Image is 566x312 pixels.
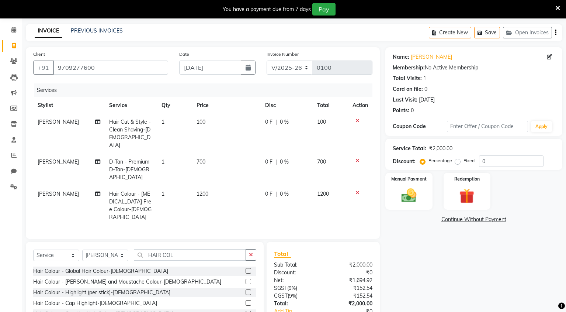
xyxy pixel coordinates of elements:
span: Hair Colour - [MEDICAL_DATA] Free Colour-[DEMOGRAPHIC_DATA] [109,191,152,220]
span: [PERSON_NAME] [38,158,79,165]
span: [PERSON_NAME] [38,191,79,197]
input: Search by Name/Mobile/Email/Code [53,61,168,75]
div: Points: [393,107,409,114]
div: 0 [411,107,414,114]
span: 0 % [280,158,289,166]
div: Coupon Code [393,123,447,130]
span: 0 F [265,158,272,166]
th: Price [192,97,261,114]
div: 1 [423,75,426,82]
div: [DATE] [419,96,435,104]
div: ₹152.54 [323,292,378,300]
th: Action [348,97,372,114]
a: PREVIOUS INVOICES [71,27,123,34]
span: 1 [162,119,164,125]
span: Hair Cut & Style - Clean Shaving-[DEMOGRAPHIC_DATA] [109,119,151,148]
label: Redemption [454,176,480,182]
div: Total: [268,300,323,308]
span: 0 F [265,118,272,126]
a: Continue Without Payment [387,216,561,223]
span: 700 [197,158,205,165]
th: Qty [157,97,192,114]
label: Date [179,51,189,58]
div: Hair Colour - Cap Highlight-[DEMOGRAPHIC_DATA] [33,299,157,307]
div: ( ) [268,292,323,300]
span: [PERSON_NAME] [38,119,79,125]
span: | [275,158,277,166]
div: You have a payment due from 7 days [223,6,311,13]
span: 1 [162,158,164,165]
span: 100 [317,119,326,125]
button: Create New [429,27,471,38]
div: Hair Colour - Global Hair Colour-[DEMOGRAPHIC_DATA] [33,267,168,275]
div: ₹2,000.00 [429,145,452,152]
div: Last Visit: [393,96,417,104]
input: Search or Scan [134,249,246,261]
div: Membership: [393,64,425,72]
a: INVOICE [35,24,62,38]
div: Total Visits: [393,75,422,82]
div: ( ) [268,284,323,292]
div: Discount: [393,158,416,165]
div: Service Total: [393,145,426,152]
button: Save [474,27,500,38]
img: _gift.svg [455,187,479,205]
div: Services [34,83,378,97]
span: 0 % [280,190,289,198]
span: | [275,190,277,198]
div: 0 [424,85,427,93]
span: CGST [274,292,288,299]
div: Card on file: [393,85,423,93]
span: 9% [289,293,296,299]
div: Hair Colour - Highlight (per stick)-[DEMOGRAPHIC_DATA] [33,289,170,296]
label: Manual Payment [391,176,427,182]
span: 0 % [280,118,289,126]
div: ₹2,000.00 [323,261,378,269]
a: [PERSON_NAME] [411,53,452,61]
div: ₹152.54 [323,284,378,292]
span: 1200 [317,191,329,197]
div: Sub Total: [268,261,323,269]
span: D-Tan - Premium D-Tan-[DEMOGRAPHIC_DATA] [109,158,149,181]
img: _cash.svg [397,187,421,204]
span: 9% [289,285,296,291]
div: Name: [393,53,409,61]
input: Enter Offer / Coupon Code [447,121,528,132]
button: +91 [33,61,54,75]
span: SGST [274,285,287,291]
span: 100 [197,119,205,125]
th: Disc [261,97,313,114]
th: Total [313,97,348,114]
div: ₹2,000.00 [323,300,378,308]
th: Service [105,97,157,114]
span: Total [274,250,291,258]
span: 1200 [197,191,208,197]
div: ₹0 [323,269,378,277]
label: Invoice Number [267,51,299,58]
button: Pay [312,3,336,16]
div: Net: [268,277,323,284]
span: 700 [317,158,326,165]
span: 0 F [265,190,272,198]
label: Client [33,51,45,58]
th: Stylist [33,97,105,114]
label: Percentage [428,157,452,164]
div: No Active Membership [393,64,555,72]
div: Hair Colour - [PERSON_NAME] and Moustache Colour-[DEMOGRAPHIC_DATA] [33,278,221,286]
div: ₹1,694.92 [323,277,378,284]
span: 1 [162,191,164,197]
button: Open Invoices [503,27,552,38]
div: Discount: [268,269,323,277]
label: Fixed [463,157,475,164]
button: Apply [531,121,552,132]
span: | [275,118,277,126]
